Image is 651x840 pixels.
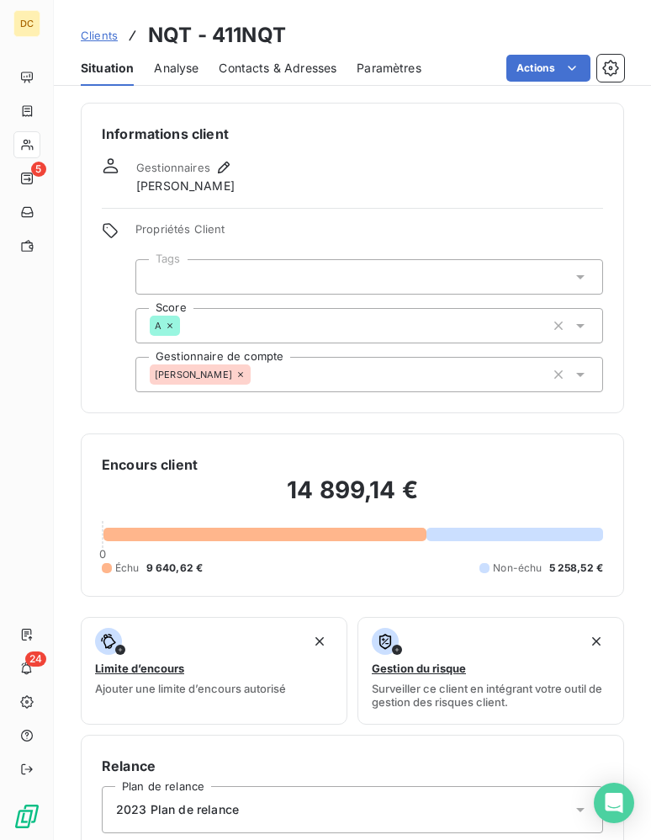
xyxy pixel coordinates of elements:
span: Analyse [154,60,198,77]
span: Propriétés Client [135,222,603,246]
span: 5 [31,162,46,177]
span: Non-échu [493,561,542,576]
span: Clients [81,29,118,42]
button: Gestion du risqueSurveiller ce client en intégrant votre outil de gestion des risques client. [357,617,624,725]
button: Limite d’encoursAjouter une limite d’encours autorisé [81,617,347,725]
input: Ajouter une valeur [150,269,163,284]
span: 24 [25,651,46,667]
h6: Informations client [102,124,603,144]
div: DC [13,10,40,37]
span: Gestion du risque [372,662,466,675]
h2: 14 899,14 € [102,475,603,522]
span: Limite d’encours [95,662,184,675]
span: 2023 Plan de relance [116,801,239,818]
span: 9 640,62 € [146,561,204,576]
span: Échu [115,561,140,576]
div: Open Intercom Messenger [594,783,634,823]
span: A [155,321,161,331]
span: 5 258,52 € [549,561,604,576]
input: Ajouter une valeur [251,367,264,382]
button: Actions [506,55,590,82]
span: Surveiller ce client en intégrant votre outil de gestion des risques client. [372,682,610,709]
h3: NQT - 411NQT [148,20,286,51]
span: [PERSON_NAME] [155,369,232,380]
a: Clients [81,27,118,44]
h6: Encours client [102,455,198,475]
span: Gestionnaires [136,161,210,174]
h6: Relance [102,756,603,776]
input: Ajouter une valeur [180,318,193,333]
span: Ajouter une limite d’encours autorisé [95,682,286,695]
span: Contacts & Adresses [219,60,336,77]
span: Paramètres [357,60,421,77]
span: 0 [99,547,106,561]
span: Situation [81,60,134,77]
span: [PERSON_NAME] [136,178,235,194]
img: Logo LeanPay [13,803,40,830]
